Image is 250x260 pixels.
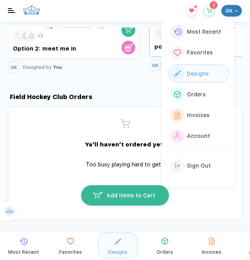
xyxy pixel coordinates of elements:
button: iconAdd Items to Cart [81,185,169,206]
img: 1 [155,29,163,38]
button: GK [8,61,20,73]
img: crown [23,2,40,17]
button: link to iconInvoices [168,106,229,124]
span: Favorites [187,49,213,56]
img: link to icon [174,29,181,35]
div: You [23,65,62,70]
img: link to icon [174,49,181,56]
span: Designs [187,70,209,77]
button: link to iconAccount [168,127,229,145]
button: shopping cart [121,23,135,37]
button: GK [149,60,161,71]
div: Option 2: meet me in [13,45,78,52]
img: link to icon [174,70,181,76]
button: link to icon [4,233,43,258]
span: Add Items to Cart [107,192,155,199]
img: link to icon [174,112,181,119]
button: link to iconSign Out [168,157,229,175]
span: GK [152,63,158,68]
button: link to iconMost Recent [168,23,229,41]
button: link to iconOrders [168,85,229,103]
img: menu [8,8,15,13]
button: GK [221,5,242,17]
button: link to icon [145,233,185,258]
button: link to icon [98,233,138,258]
span: Most Recent [187,29,221,35]
img: link to icon [175,163,180,169]
div: Too busy playing hard to get? [31,161,219,168]
div: post it [154,43,220,50]
div: Field Hockey Club Orders [8,93,92,101]
img: icon [93,191,103,199]
span: 1 [213,3,215,7]
sup: 1 [194,5,197,8]
button: link to icon [51,233,91,258]
button: link to iconFavorites [168,44,229,61]
img: 2 [20,31,28,40]
img: user profile [4,206,15,217]
img: 1 [13,31,22,40]
img: link to icon [174,91,181,98]
img: store cart [125,43,133,52]
span: Invoices [187,112,210,118]
span: GK [225,8,233,14]
img: link to icon [174,132,181,139]
div: Ya’ll haven’t ordered yet! [31,141,219,148]
div: + 2 [37,33,43,38]
img: shopping cart [125,25,133,34]
button: link to icon [192,233,232,258]
span: Sign Out [187,162,211,169]
span: Designed by [23,65,52,70]
span: Orders [187,91,206,97]
button: store cart [121,41,135,54]
span: GK [11,65,17,70]
button: link to iconDesigns [168,65,229,82]
sup: 1 [210,1,217,9]
img: 3 [27,31,35,40]
span: Account [187,133,210,139]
